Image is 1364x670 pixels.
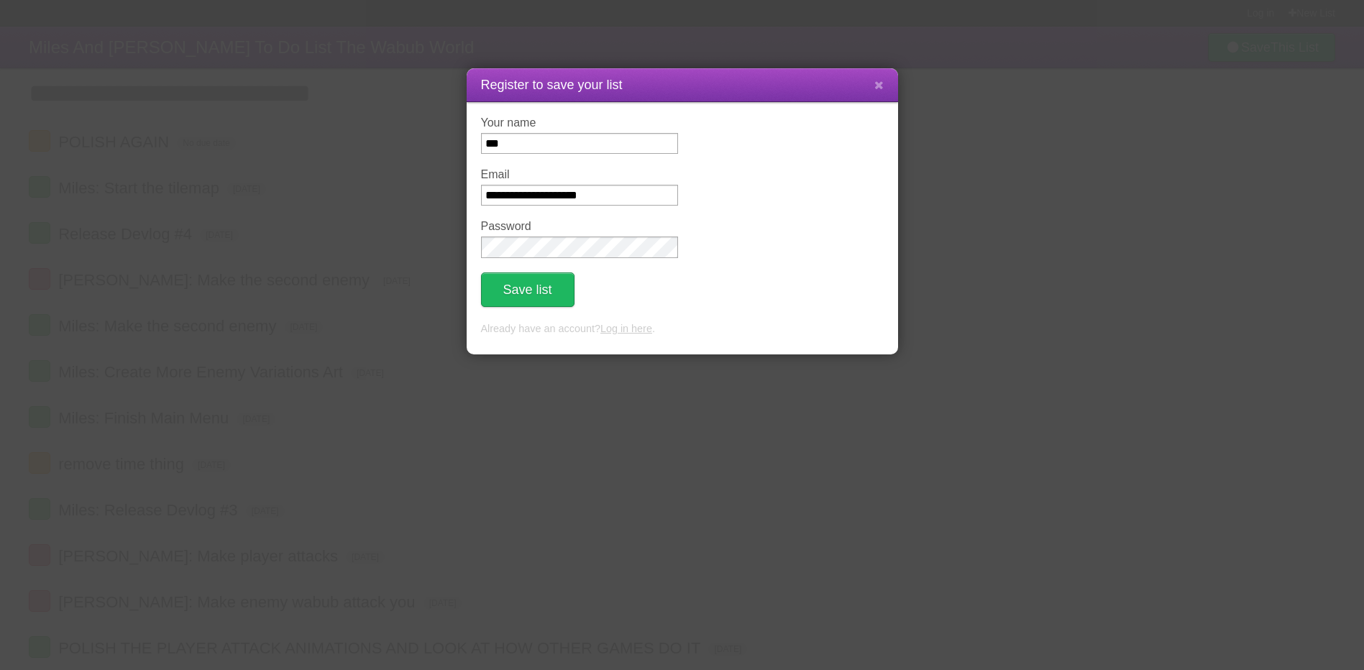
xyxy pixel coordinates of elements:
p: Already have an account? . [481,321,884,337]
button: Save list [481,272,575,307]
label: Email [481,168,678,181]
h1: Register to save your list [481,75,884,95]
label: Password [481,220,678,233]
label: Your name [481,116,678,129]
a: Log in here [600,323,652,334]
